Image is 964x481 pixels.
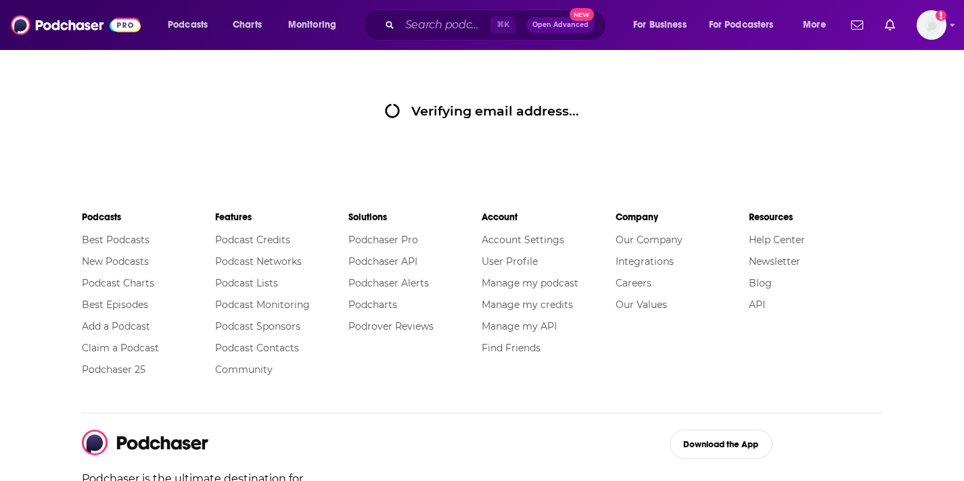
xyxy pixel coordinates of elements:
[616,255,674,268] a: Integrations
[82,255,149,268] a: New Podcasts
[709,16,774,34] span: For Podcasters
[482,277,578,289] a: Manage my podcast
[82,363,145,376] a: Podchaser 25
[224,14,270,36] a: Charts
[215,342,299,354] a: Podcast Contacts
[749,255,800,268] a: Newsletter
[11,12,141,38] img: Podchaser - Follow, Share and Rate Podcasts
[917,10,946,40] img: User Profile
[288,16,336,34] span: Monitoring
[233,16,262,34] span: Charts
[82,299,148,311] a: Best Episodes
[749,277,772,289] a: Blog
[215,205,348,229] li: Features
[82,320,150,332] a: Add a Podcast
[532,22,589,28] span: Open Advanced
[794,14,843,36] button: open menu
[482,255,538,268] a: User Profile
[616,277,651,289] a: Careers
[490,16,515,34] span: ⌘ K
[482,205,615,229] li: Account
[158,14,225,36] button: open menu
[616,299,667,311] a: Our Values
[482,342,541,354] a: Find Friends
[82,277,154,289] a: Podcast Charts
[482,320,557,332] a: Manage my API
[749,299,765,311] a: API
[917,10,946,40] span: Logged in as jennarohl
[616,234,683,246] a: Our Company
[348,205,482,229] li: Solutions
[82,205,215,229] li: Podcasts
[215,277,278,289] a: Podcast Lists
[215,255,302,268] a: Podcast Networks
[82,234,150,246] a: Best Podcasts
[400,14,490,36] input: Search podcasts, credits, & more...
[482,234,564,246] a: Account Settings
[82,342,159,354] a: Claim a Podcast
[633,16,687,34] span: For Business
[348,255,417,268] a: Podchaser API
[570,8,594,21] span: New
[670,430,773,459] button: Download the App
[82,430,209,455] img: Podchaser - Follow, Share and Rate Podcasts
[749,205,882,229] li: Resources
[846,14,869,36] a: Show notifications dropdown
[749,234,805,246] a: Help Center
[375,9,619,41] div: Search podcasts, credits, & more...
[215,320,300,332] a: Podcast Sponsors
[348,277,429,289] a: Podchaser Alerts
[616,205,749,229] li: Company
[526,17,595,33] button: Open AdvancedNew
[279,14,354,36] button: open menu
[917,10,946,40] button: Show profile menu
[936,10,946,21] svg: Add a profile image
[348,320,434,332] a: Podrover Reviews
[482,299,573,311] a: Manage my credits
[168,16,208,34] span: Podcasts
[215,234,290,246] a: Podcast Credits
[879,14,900,36] a: Show notifications dropdown
[700,14,794,36] button: open menu
[624,14,704,36] button: open menu
[803,16,826,34] span: More
[348,234,418,246] a: Podchaser Pro
[215,299,310,311] a: Podcast Monitoring
[348,299,397,311] a: Podcharts
[215,363,273,376] a: Community
[385,103,578,119] div: Verifying email address...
